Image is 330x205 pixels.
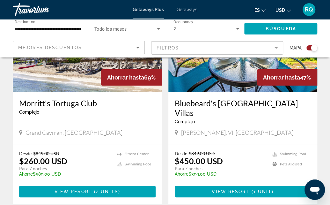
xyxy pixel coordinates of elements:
[26,129,122,136] span: Grand Cayman, [GEOGRAPHIC_DATA]
[175,166,266,171] p: Para 7 noches
[266,26,296,31] span: Búsqueda
[55,189,92,194] span: View Resort
[15,19,35,24] span: Destination
[280,162,302,166] span: Pets Allowed
[19,156,67,166] p: $260.00 USD
[133,7,164,12] a: Getaways Plus
[125,162,151,166] span: Swimming Pool
[18,44,139,51] mat-select: Sort by
[92,189,120,194] span: ( )
[175,171,188,177] span: Ahorre
[33,151,59,156] span: $849.00 USD
[301,3,317,16] button: User Menu
[304,179,325,200] iframe: Button to launch messaging window
[175,171,266,177] p: $399.00 USD
[19,186,156,197] button: View Resort(2 units)
[173,20,194,24] span: Occupancy
[244,23,317,34] button: Búsqueda
[175,119,195,124] span: Complejo
[254,8,260,13] span: es
[280,152,306,156] span: Swimming Pool
[19,171,111,177] p: $589.00 USD
[13,1,77,18] a: Travorium
[101,69,162,86] div: 69%
[275,8,285,13] span: USD
[151,41,283,55] button: Filter
[94,27,127,32] span: Todo los meses
[96,189,118,194] span: 2 units
[305,6,313,13] span: RQ
[19,98,156,108] a: Morritt's Tortuga Club
[175,186,311,197] button: View Resort(1 unit)
[175,98,311,118] a: Bluebeard's [GEOGRAPHIC_DATA] Villas
[19,171,33,177] span: Ahorre
[249,189,274,194] span: ( )
[275,5,291,15] button: Change currency
[173,26,176,31] span: 2
[177,7,197,12] a: Getaways
[175,151,187,156] span: Desde
[181,129,293,136] span: [PERSON_NAME], VI, [GEOGRAPHIC_DATA]
[263,74,300,81] span: Ahorrar hasta
[253,189,272,194] span: 1 unit
[107,74,144,81] span: Ahorrar hasta
[19,151,32,156] span: Desde
[189,151,215,156] span: $849.00 USD
[19,110,39,115] span: Complejo
[175,156,223,166] p: $450.00 USD
[212,189,249,194] span: View Resort
[125,152,149,156] span: Fitness Center
[290,43,302,52] span: Mapa
[18,45,82,50] span: Mejores descuentos
[257,69,317,86] div: 47%
[254,5,266,15] button: Change language
[19,166,111,171] p: Para 7 noches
